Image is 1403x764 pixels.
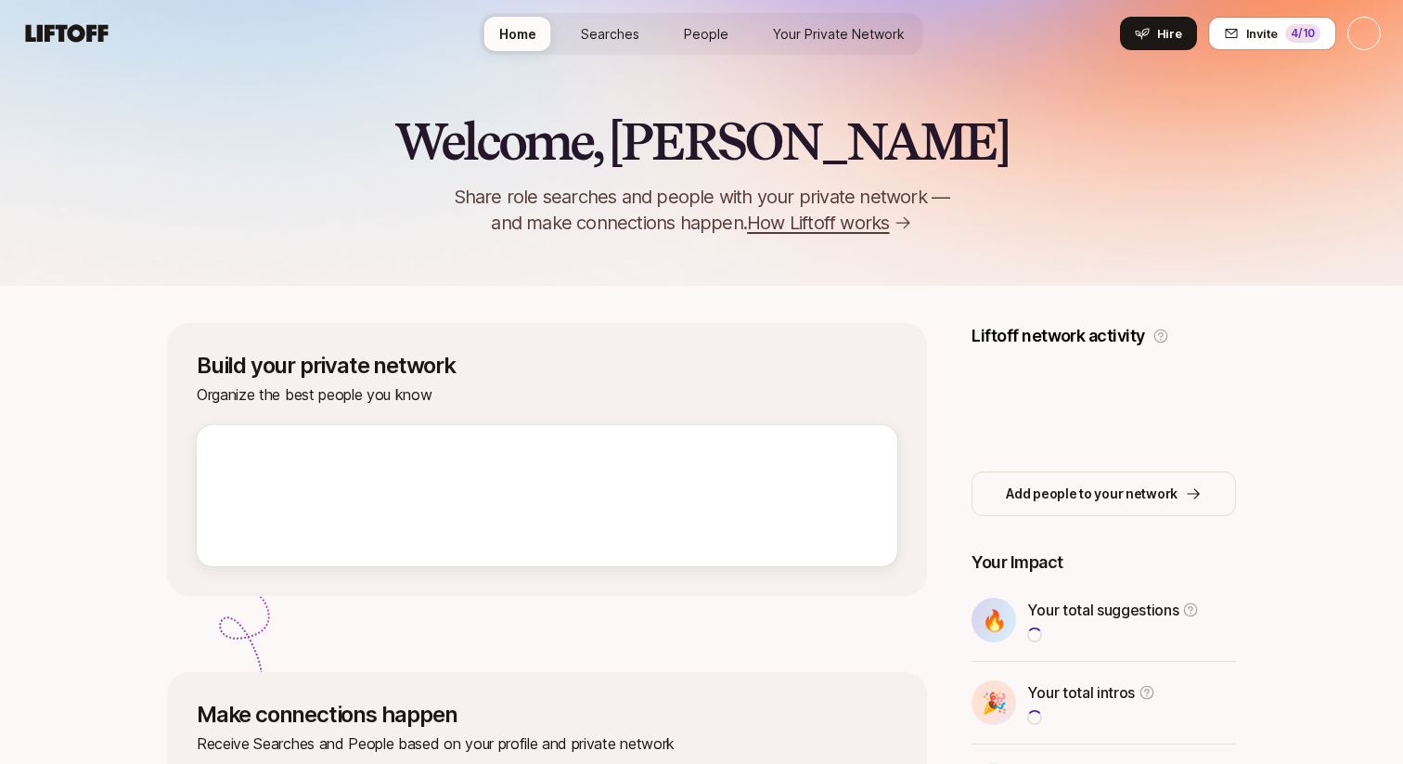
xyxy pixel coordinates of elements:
[484,17,551,51] a: Home
[1208,17,1336,50] button: Invite4/10
[747,210,889,236] span: How Liftoff works
[1157,24,1182,43] span: Hire
[1120,17,1197,50] button: Hire
[499,24,536,44] span: Home
[747,210,911,236] a: How Liftoff works
[1285,24,1320,43] div: 4 /10
[773,24,905,44] span: Your Private Network
[581,24,639,44] span: Searches
[972,472,1236,516] button: Add people to your network
[197,382,897,407] p: Organize the best people you know
[566,17,654,51] a: Searches
[1027,598,1178,622] p: Your total suggestions
[972,598,1016,642] div: 🔥
[684,24,728,44] span: People
[423,184,980,236] p: Share role searches and people with your private network — and make connections happen.
[758,17,920,51] a: Your Private Network
[669,17,743,51] a: People
[972,550,1236,576] p: Your Impact
[197,353,897,379] p: Build your private network
[1006,483,1178,505] p: Add people to your network
[394,113,1010,169] h2: Welcome, [PERSON_NAME]
[197,702,897,728] p: Make connections happen
[1027,680,1135,705] p: Your total intros
[1246,24,1278,43] span: Invite
[197,732,897,756] p: Receive Searches and People based on your profile and private network
[972,680,1016,725] div: 🎉
[972,323,1144,349] p: Liftoff network activity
